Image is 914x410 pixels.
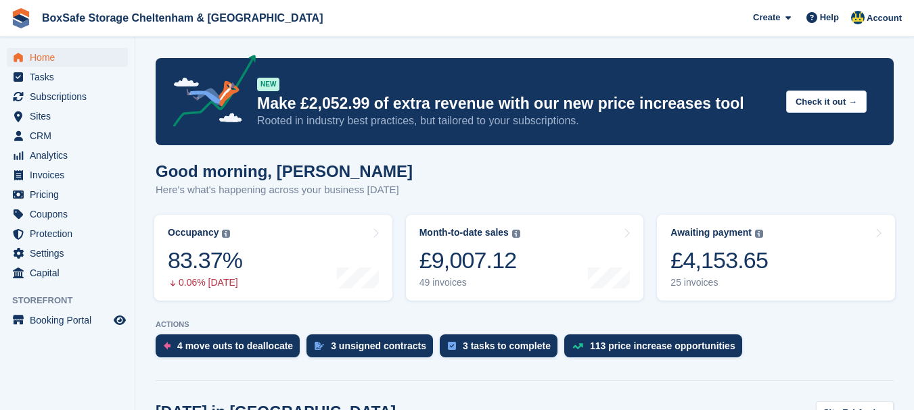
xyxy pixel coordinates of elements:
[448,342,456,350] img: task-75834270c22a3079a89374b754ae025e5fb1db73e45f91037f5363f120a921f8.svg
[11,8,31,28] img: stora-icon-8386f47178a22dfd0bd8f6a31ec36ba5ce8667c1dd55bd0f319d3a0aa187defe.svg
[177,340,293,351] div: 4 move outs to deallocate
[30,185,111,204] span: Pricing
[37,7,328,29] a: BoxSafe Storage Cheltenham & [GEOGRAPHIC_DATA]
[755,230,763,238] img: icon-info-grey-7440780725fd019a000dd9b08b2336e03edf1995a4989e88bcd33f0948082b44.svg
[156,162,413,180] h1: Good morning, [PERSON_NAME]
[7,185,128,204] a: menu
[820,11,839,24] span: Help
[30,311,111,330] span: Booking Portal
[657,215,895,301] a: Awaiting payment £4,153.65 25 invoices
[331,340,426,351] div: 3 unsigned contracts
[867,11,902,25] span: Account
[30,165,111,184] span: Invoices
[30,107,111,126] span: Sites
[30,48,111,67] span: Home
[463,340,551,351] div: 3 tasks to complete
[12,294,135,307] span: Storefront
[7,146,128,165] a: menu
[222,230,230,238] img: icon-info-grey-7440780725fd019a000dd9b08b2336e03edf1995a4989e88bcd33f0948082b44.svg
[257,113,775,128] p: Rooted in industry best practices, but tailored to your subscriptions.
[590,340,735,351] div: 113 price increase opportunities
[7,205,128,224] a: menu
[168,227,219,238] div: Occupancy
[419,277,520,288] div: 49 invoices
[670,227,752,238] div: Awaiting payment
[851,11,865,24] img: Kim Virabi
[753,11,780,24] span: Create
[7,224,128,243] a: menu
[572,343,583,349] img: price_increase_opportunities-93ffe204e8149a01c8c9dc8f82e8f89637d9d84a8eef4429ea346261dce0b2c0.svg
[7,87,128,106] a: menu
[162,55,256,132] img: price-adjustments-announcement-icon-8257ccfd72463d97f412b2fc003d46551f7dbcb40ab6d574587a9cd5c0d94...
[154,215,392,301] a: Occupancy 83.37% 0.06% [DATE]
[7,244,128,263] a: menu
[7,68,128,86] a: menu
[112,312,128,328] a: Preview store
[7,48,128,67] a: menu
[315,342,324,350] img: contract_signature_icon-13c848040528278c33f63329250d36e43548de30e8caae1d1a13099fd9432cc5.svg
[156,320,894,329] p: ACTIONS
[7,165,128,184] a: menu
[30,224,111,243] span: Protection
[156,182,413,198] p: Here's what's happening across your business [DATE]
[419,247,520,274] div: £9,007.12
[670,277,768,288] div: 25 invoices
[30,263,111,282] span: Capital
[257,78,279,91] div: NEW
[257,94,775,113] p: Make £2,052.99 of extra revenue with our new price increases tool
[440,334,564,364] a: 3 tasks to complete
[30,68,111,86] span: Tasks
[168,277,242,288] div: 0.06% [DATE]
[156,334,306,364] a: 4 move outs to deallocate
[512,230,520,238] img: icon-info-grey-7440780725fd019a000dd9b08b2336e03edf1995a4989e88bcd33f0948082b44.svg
[168,247,242,274] div: 83.37%
[406,215,644,301] a: Month-to-date sales £9,007.12 49 invoices
[30,126,111,145] span: CRM
[30,87,111,106] span: Subscriptions
[786,91,867,113] button: Check it out →
[7,263,128,282] a: menu
[7,311,128,330] a: menu
[7,107,128,126] a: menu
[30,146,111,165] span: Analytics
[564,334,749,364] a: 113 price increase opportunities
[30,244,111,263] span: Settings
[7,126,128,145] a: menu
[164,342,170,350] img: move_outs_to_deallocate_icon-f764333ba52eb49d3ac5e1228854f67142a1ed5810a6f6cc68b1a99e826820c5.svg
[306,334,440,364] a: 3 unsigned contracts
[670,247,768,274] div: £4,153.65
[30,205,111,224] span: Coupons
[419,227,509,238] div: Month-to-date sales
